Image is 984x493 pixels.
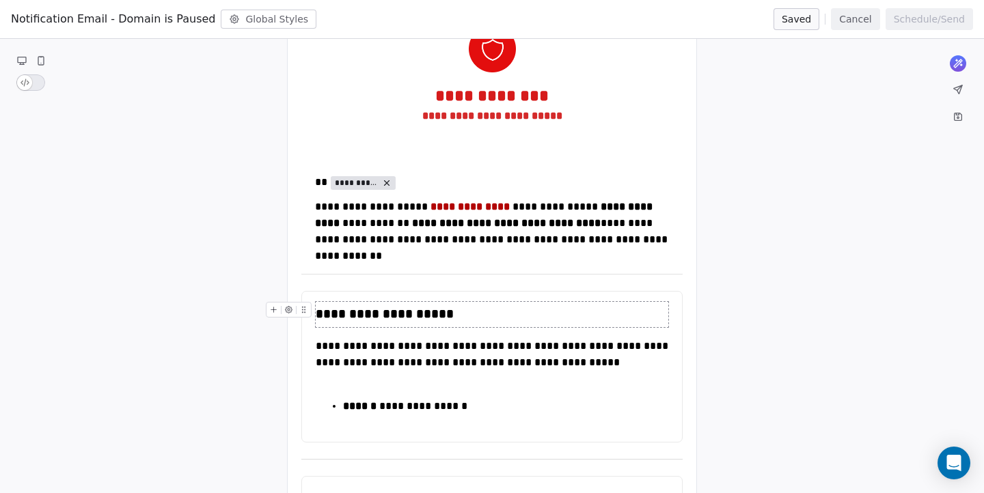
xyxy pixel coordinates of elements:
[938,447,970,479] div: Open Intercom Messenger
[11,11,215,27] span: Notification Email - Domain is Paused
[886,8,973,30] button: Schedule/Send
[774,8,819,30] button: Saved
[831,8,879,30] button: Cancel
[221,10,316,29] button: Global Styles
